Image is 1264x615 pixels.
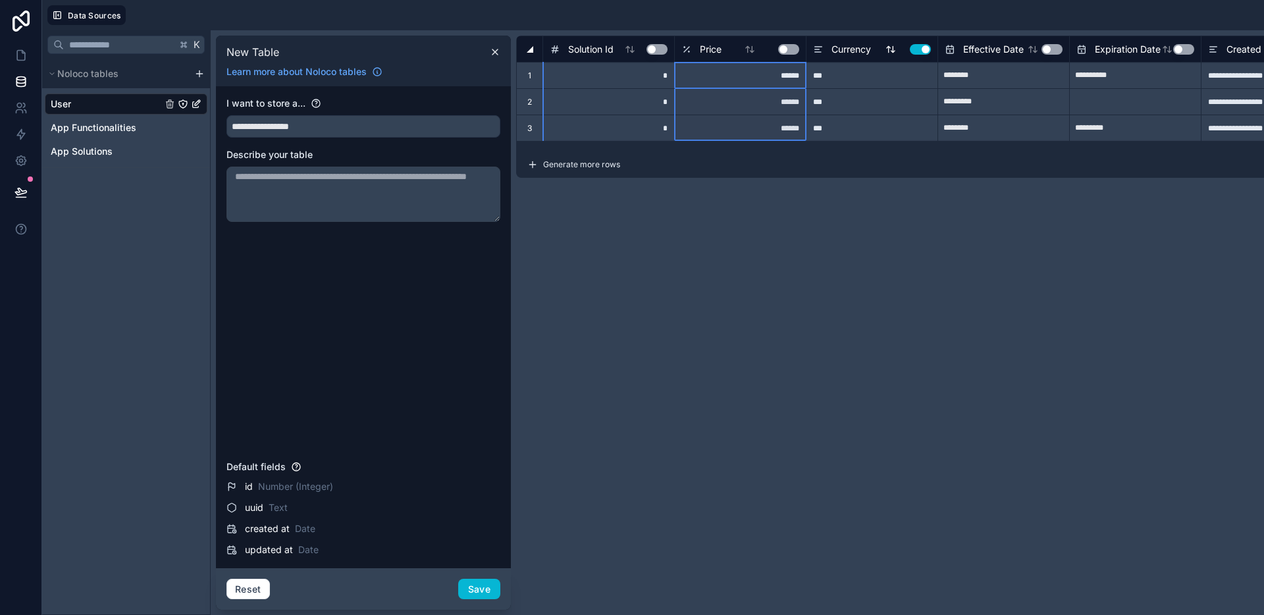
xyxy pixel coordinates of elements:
[245,480,253,493] span: id
[831,43,871,56] span: Currency
[568,43,614,56] span: Solution Id
[221,65,388,78] a: Learn more about Noloco tables
[245,501,263,514] span: uuid
[226,44,279,60] span: New Table
[226,579,270,600] button: Reset
[516,62,542,88] div: 1
[192,40,201,49] span: K
[700,43,722,56] span: Price
[516,88,542,115] div: 2
[226,65,367,78] span: Learn more about Noloco tables
[516,115,542,141] div: 3
[543,159,620,170] span: Generate more rows
[1095,43,1161,56] span: Expiration Date
[226,149,313,160] span: Describe your table
[269,501,288,514] span: Text
[258,480,333,493] span: Number (Integer)
[226,461,286,472] span: Default fields
[458,579,500,600] button: Save
[245,522,290,535] span: created at
[226,97,305,109] span: I want to store a...
[295,522,315,535] span: Date
[68,11,121,20] span: Data Sources
[298,543,319,556] span: Date
[47,5,126,25] button: Data Sources
[963,43,1024,56] span: Effective Date
[527,151,620,177] button: Generate more rows
[245,543,293,556] span: updated at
